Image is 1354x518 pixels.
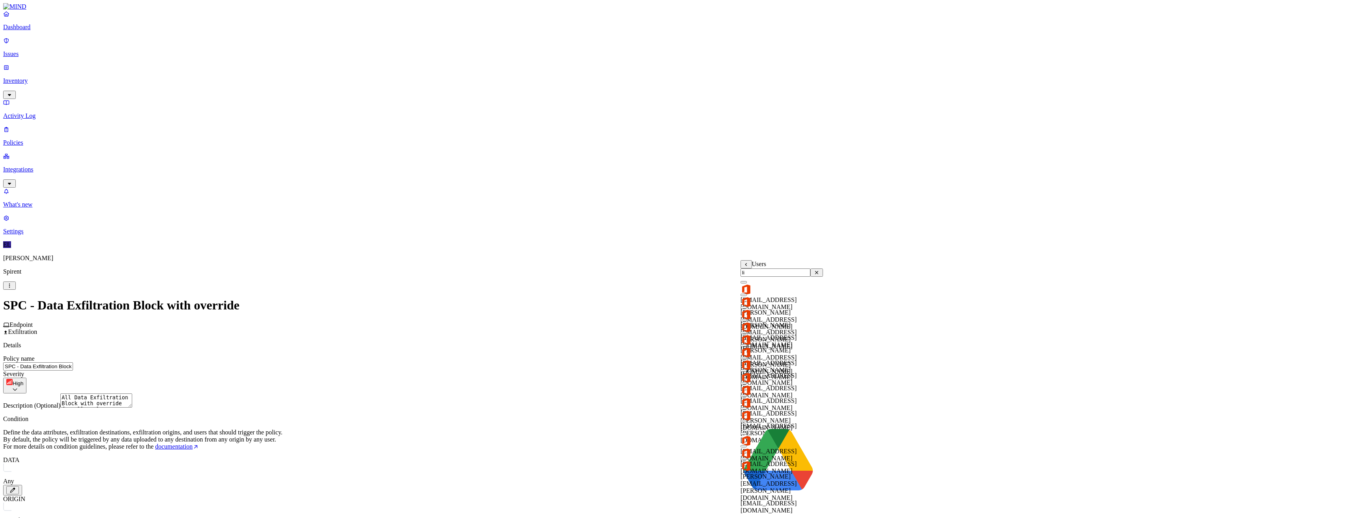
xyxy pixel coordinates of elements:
[155,443,199,450] a: documentation
[3,214,1351,235] a: Settings
[741,435,752,446] img: office-365
[3,166,1351,173] p: Integrations
[741,385,752,396] img: office-365
[741,397,752,408] img: office-365
[741,372,752,383] img: office-365
[741,500,797,514] span: [EMAIL_ADDRESS][DOMAIN_NAME]
[3,298,1351,313] h1: SPC - Data Exfiltration Block with override
[3,503,11,515] img: vector
[3,496,25,502] label: ORIGIN
[3,24,1351,31] p: Dashboard
[3,268,1351,275] p: Spirent
[741,460,752,471] img: office-365
[741,347,752,358] img: office-365
[741,268,810,277] input: Search...
[3,77,1351,84] p: Inventory
[741,448,752,459] img: office-365
[3,37,1351,58] a: Issues
[3,255,1351,262] p: [PERSON_NAME]
[3,355,35,362] label: Policy name
[3,328,1351,335] div: Exfiltration
[3,362,73,371] input: name
[3,99,1351,119] a: Activity Log
[3,342,1351,349] p: Details
[3,457,19,463] label: DATA
[3,112,1351,119] p: Activity Log
[741,296,752,307] img: office-365
[3,464,11,476] img: vector
[741,360,752,371] img: office-365
[3,241,11,248] span: EL
[3,201,1351,208] p: What's new
[3,3,1351,10] a: MIND
[741,309,752,320] img: office-365
[3,321,1351,328] div: Endpoint
[3,126,1351,146] a: Policies
[741,322,752,333] img: office-365
[3,371,24,377] label: Severity
[3,139,1351,146] p: Policies
[3,153,1351,186] a: Integrations
[3,3,26,10] img: MIND
[741,334,752,345] img: office-365
[3,50,1351,58] p: Issues
[60,393,132,408] textarea: All Data Exfiltration Block with override for All Employees
[741,410,752,421] img: office-365
[3,416,1351,423] p: Condition
[155,443,193,450] span: documentation
[741,423,816,498] img: google-drive
[3,188,1351,208] a: What's new
[3,64,1351,98] a: Inventory
[741,284,752,295] img: office-365
[741,473,797,501] span: [PERSON_NAME][EMAIL_ADDRESS][PERSON_NAME][DOMAIN_NAME]
[3,478,14,484] label: Any
[3,10,1351,31] a: Dashboard
[3,228,1351,235] p: Settings
[752,261,766,267] span: Users
[3,402,60,409] label: Description (Optional)
[3,429,1351,450] p: Define the data attributes, exfiltration destinations, exfiltration origins, and users that shoul...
